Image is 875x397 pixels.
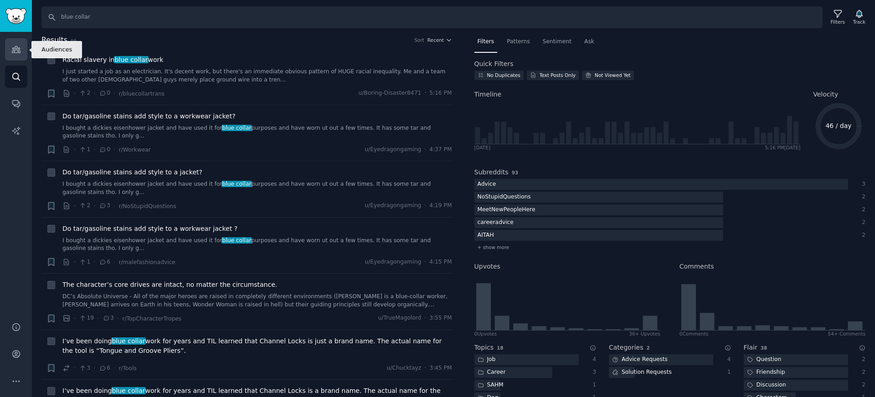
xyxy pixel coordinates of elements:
div: 2 [858,219,866,227]
span: 18 [497,345,504,351]
div: 2 [858,206,866,214]
span: · [424,202,426,210]
div: NoStupidQuestions [474,192,534,203]
div: AITAH [474,230,497,241]
a: Racial slavery inblue collarwork [62,55,163,65]
span: 0 [99,146,110,154]
div: 2 [858,356,866,364]
div: 3 [588,368,597,377]
span: · [424,89,426,97]
div: Filters [831,19,845,25]
span: 3 [103,314,114,322]
span: 3 [79,364,90,372]
span: · [424,146,426,154]
span: · [93,363,95,373]
a: I bought a dickies eisenhower jacket and have used it forblue collarpurposes and have worn ut out... [62,124,452,140]
span: 6 [99,364,110,372]
span: · [74,257,76,267]
span: Do tar/gasoline stains add style to a workwear jacket? [62,112,236,121]
span: r/NoStupidQuestions [118,203,176,209]
span: r/TopCharacterTropes [122,316,181,322]
a: I just started a job as an electrician. It's decent work, but there's an immediate obvious patter... [62,68,452,84]
h2: Quick Filters [474,59,514,69]
span: 3:45 PM [429,364,452,372]
span: u/Eyedragongaming [365,146,421,154]
h2: Comments [679,262,714,271]
span: · [97,314,99,323]
div: 0 Upvote s [474,331,497,337]
div: 2 [858,193,866,201]
div: 4 [723,356,731,364]
div: 36+ Upvotes [629,331,660,337]
a: I bought a dickies eisenhower jacket and have used it forblue collarpurposes and have worn ut out... [62,237,452,253]
span: 5:16 PM [429,89,452,97]
div: 2 [858,368,866,377]
span: blue collar [221,237,252,244]
div: No Duplicates [487,72,520,78]
span: 1 [79,146,90,154]
span: u/Boring-Disaster8471 [358,89,421,97]
div: Question [744,354,785,366]
span: r/bluecollartrans [118,91,165,97]
span: 4:19 PM [429,202,452,210]
div: Discussion [744,380,789,391]
h2: Flair [744,343,757,352]
span: u/TrueMagolord [378,314,421,322]
span: Do tar/gasoline stains add style to a workwear jacket ? [62,224,237,234]
h2: Categories [609,343,643,352]
span: · [74,201,76,211]
span: 3 [99,202,110,210]
div: Not Viewed Yet [595,72,631,78]
div: 2 [858,231,866,239]
span: · [113,89,115,98]
span: · [74,89,76,98]
span: 1 [79,258,90,266]
div: 2 [858,381,866,389]
div: Solution Requests [609,367,675,378]
span: blue collar [111,387,146,394]
a: I’ve been doingblue collarwork for years and TIL learned that Channel Locks is just a brand name.... [62,336,452,356]
span: I’ve been doing work for years and TIL learned that Channel Locks is just a brand name. The actua... [62,336,452,356]
div: SAHM [474,380,507,391]
div: MeetNewPeopleHere [474,204,539,216]
div: [DATE] [474,144,491,151]
span: 93 [512,170,519,175]
span: · [424,258,426,266]
span: · [93,257,95,267]
span: 3:55 PM [429,314,452,322]
span: · [93,201,95,211]
span: Racial slavery in work [62,55,163,65]
img: GummySearch logo [5,8,26,24]
span: 4:15 PM [429,258,452,266]
div: Advice Requests [609,354,671,366]
span: + show more [478,244,510,250]
div: 3 [858,180,866,188]
span: r/Workwear [118,147,150,153]
span: · [117,314,119,323]
span: · [113,145,115,154]
div: 5:16 PM [DATE] [765,144,800,151]
span: Timeline [474,90,502,99]
a: The character’s core drives are intact, no matter the circumstance. [62,280,277,290]
span: Velocity [813,90,838,99]
span: Patterns [507,38,530,46]
span: u/Eyedragongaming [365,258,421,266]
div: 1 [723,368,731,377]
span: · [113,363,115,373]
text: 46 / day [826,122,852,129]
span: · [113,201,115,211]
div: 4 [588,356,597,364]
span: blue collar [114,56,149,63]
span: 2 [646,345,649,351]
span: · [93,89,95,98]
div: Career [474,367,509,378]
div: Job [474,354,499,366]
span: blue collar [221,125,252,131]
span: · [424,364,426,372]
span: 2 [79,202,90,210]
div: Track [853,19,865,25]
span: · [74,314,76,323]
span: r/Tools [118,365,136,372]
div: Text Posts Only [540,72,576,78]
div: Advice [474,179,499,190]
